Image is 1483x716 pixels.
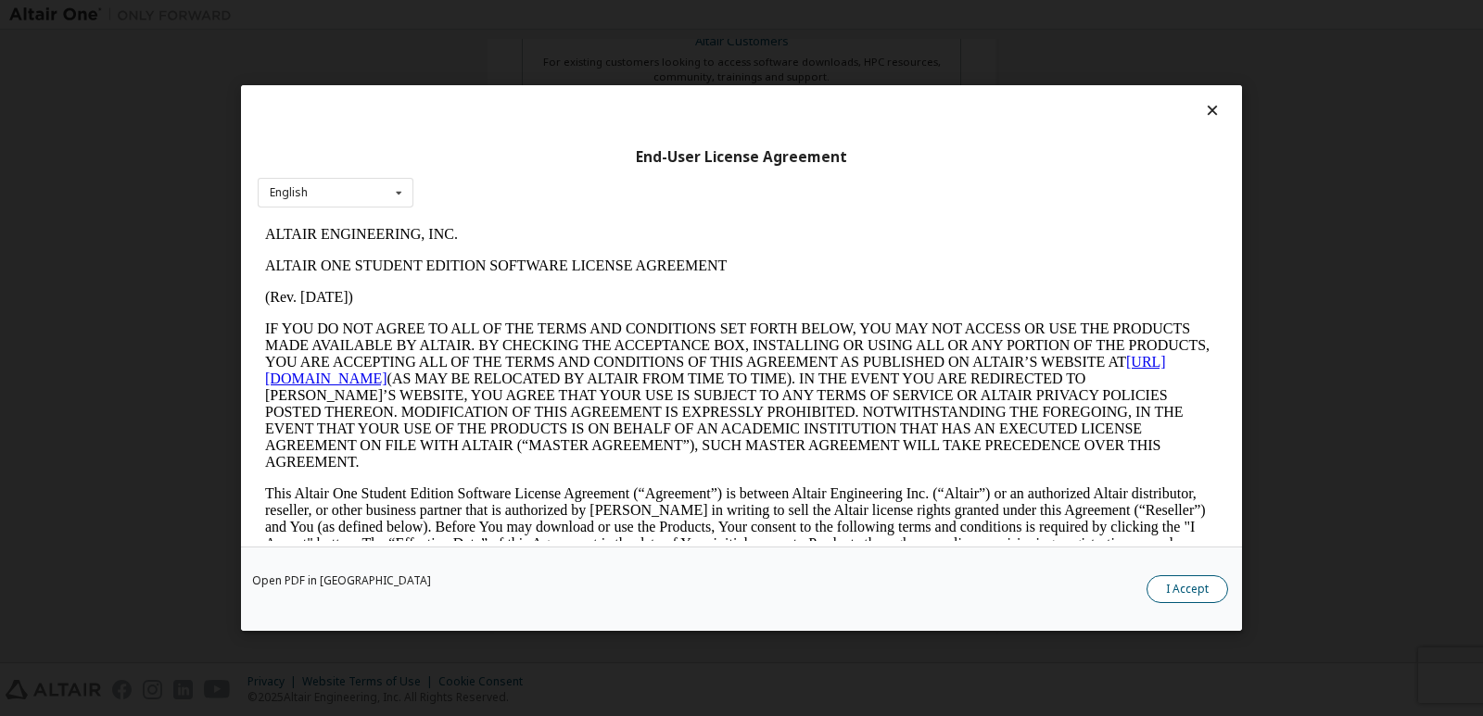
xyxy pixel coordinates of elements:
p: (Rev. [DATE]) [7,70,960,87]
a: Open PDF in [GEOGRAPHIC_DATA] [252,575,431,586]
a: [URL][DOMAIN_NAME] [7,135,908,168]
p: This Altair One Student Edition Software License Agreement (“Agreement”) is between Altair Engine... [7,267,960,350]
div: English [270,187,308,198]
p: ALTAIR ONE STUDENT EDITION SOFTWARE LICENSE AGREEMENT [7,39,960,56]
p: IF YOU DO NOT AGREE TO ALL OF THE TERMS AND CONDITIONS SET FORTH BELOW, YOU MAY NOT ACCESS OR USE... [7,102,960,252]
p: ALTAIR ENGINEERING, INC. [7,7,960,24]
button: I Accept [1147,575,1228,603]
div: End-User License Agreement [258,148,1225,167]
